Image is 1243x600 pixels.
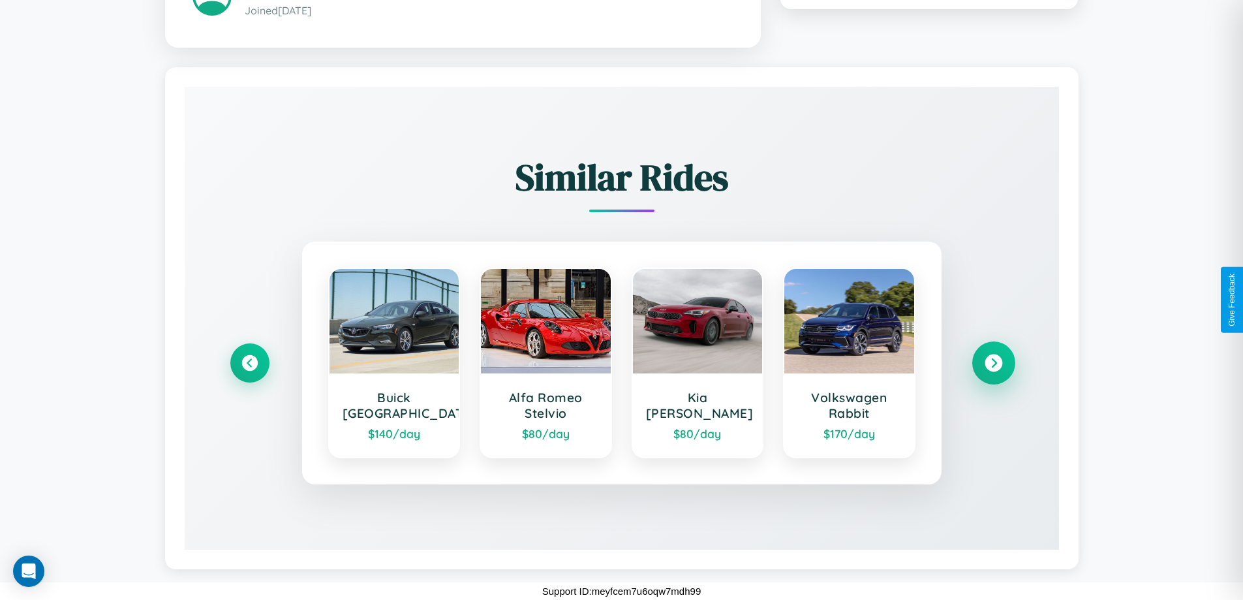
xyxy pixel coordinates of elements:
[343,390,446,421] h3: Buick [GEOGRAPHIC_DATA]
[783,268,915,458] a: Volkswagen Rabbit$170/day
[797,426,901,441] div: $ 170 /day
[542,582,701,600] p: Support ID: meyfcem7u6oqw7mdh99
[343,426,446,441] div: $ 140 /day
[480,268,612,458] a: Alfa Romeo Stelvio$80/day
[328,268,461,458] a: Buick [GEOGRAPHIC_DATA]$140/day
[494,390,598,421] h3: Alfa Romeo Stelvio
[632,268,764,458] a: Kia [PERSON_NAME]$80/day
[494,426,598,441] div: $ 80 /day
[797,390,901,421] h3: Volkswagen Rabbit
[13,556,44,587] div: Open Intercom Messenger
[646,390,750,421] h3: Kia [PERSON_NAME]
[1227,274,1236,326] div: Give Feedback
[230,152,1013,202] h2: Similar Rides
[245,1,733,20] p: Joined [DATE]
[646,426,750,441] div: $ 80 /day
